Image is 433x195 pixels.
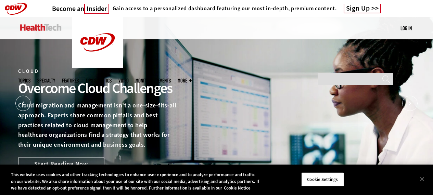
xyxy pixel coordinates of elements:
a: CDW [72,62,123,69]
button: Close [415,171,430,186]
a: Video [118,78,129,83]
div: User menu [400,25,412,32]
span: Insider [84,4,109,14]
a: Gain access to a personalized dashboard featuring our most in-depth, premium content. [109,5,337,12]
a: Sign Up [344,4,381,13]
a: Events [158,78,171,83]
h4: Gain access to a personalized dashboard featuring our most in-depth, premium content. [113,5,337,12]
button: Cookie Settings [301,172,344,186]
a: Tips & Tactics [86,78,112,83]
h3: Become an [52,4,109,13]
span: More [178,78,192,83]
a: Log in [400,25,412,31]
p: Cloud migration and management isn’t a one-size-fits-all approach. Experts share common pitfalls ... [18,101,177,150]
a: Features [62,78,79,83]
button: Prev [15,96,31,111]
a: Become anInsider [52,4,109,13]
img: Home [20,24,62,31]
img: Home [72,17,123,68]
div: This website uses cookies and other tracking technologies to enhance user experience and to analy... [11,171,260,192]
span: Topics [18,78,30,83]
span: Specialty [37,78,55,83]
div: Overcome Cloud Challenges [18,79,177,97]
a: Start Reading Now [18,157,104,170]
a: MonITor [136,78,151,83]
button: Next [402,96,418,111]
a: More information about your privacy [224,185,251,191]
